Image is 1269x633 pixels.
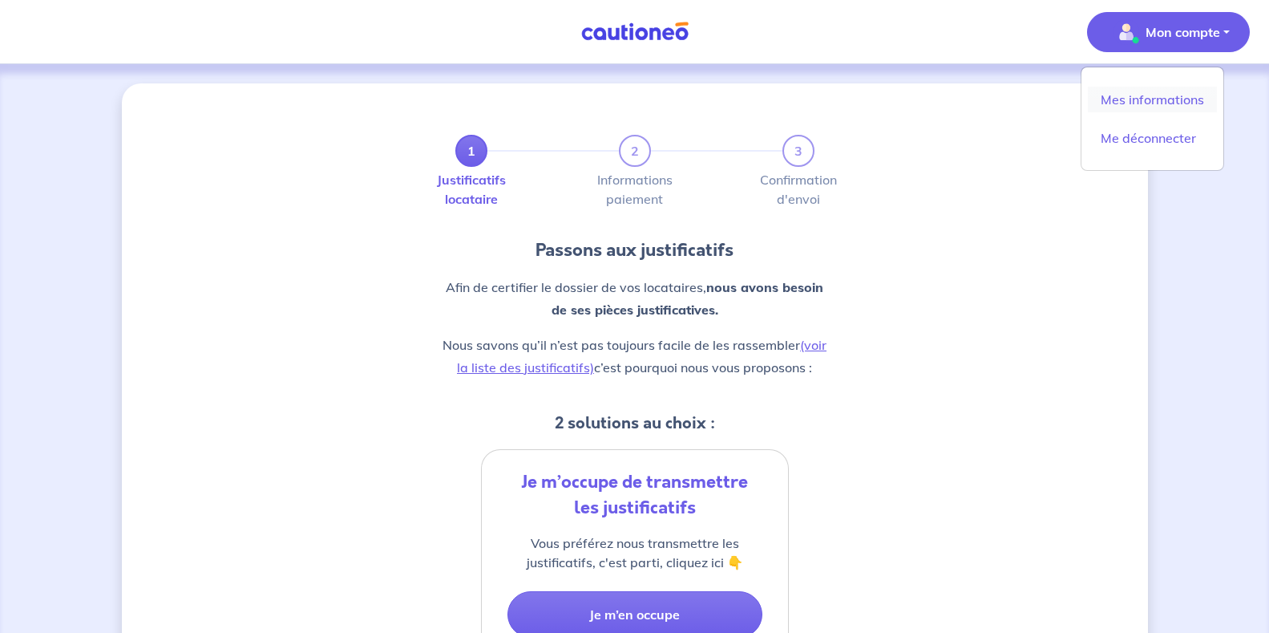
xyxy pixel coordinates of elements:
[455,173,487,205] label: Justificatifs locataire
[575,22,695,42] img: Cautioneo
[507,534,762,572] p: Vous préférez nous transmettre les justificatifs, c'est parti, cliquez ici 👇
[443,276,827,321] p: Afin de certifier le dossier de vos locataires,
[1088,125,1217,151] a: Me déconnecter
[1146,22,1220,42] p: Mon compte
[1113,19,1139,45] img: illu_account_valid_menu.svg
[535,237,734,263] p: Passons aux justificatifs
[1081,67,1224,171] div: illu_account_valid_menu.svgMon compte
[1088,87,1217,112] a: Mes informations
[1087,12,1250,52] button: illu_account_valid_menu.svgMon compte
[619,173,651,205] label: Informations paiement
[507,469,762,521] div: Je m’occupe de transmettre les justificatifs
[455,135,487,167] a: 1
[782,173,814,205] label: Confirmation d'envoi
[443,334,827,379] p: Nous savons qu’il n’est pas toujours facile de les rassembler c’est pourquoi nous vous proposons :
[443,411,827,436] h5: 2 solutions au choix :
